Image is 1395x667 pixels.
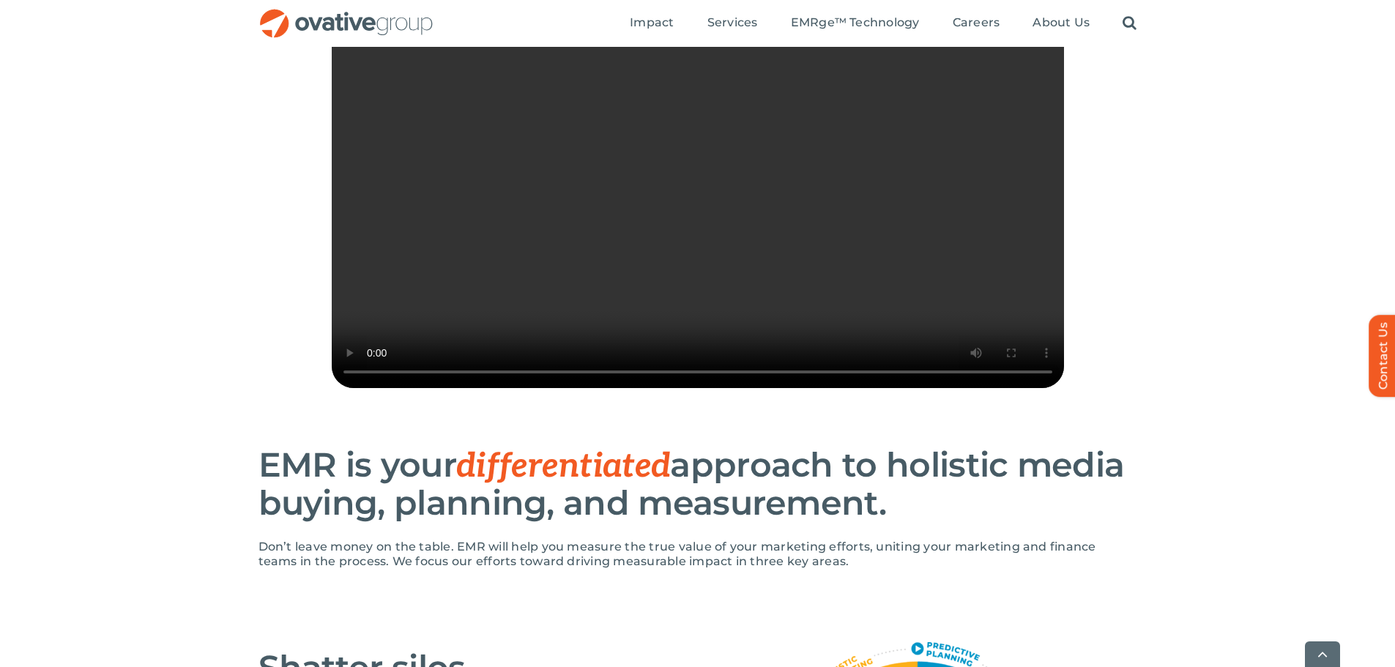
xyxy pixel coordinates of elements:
a: EMRge™ Technology [791,15,920,31]
span: differentiated [456,446,670,487]
span: Careers [953,15,1000,30]
p: Don’t leave money on the table. EMR will help you measure the true value of your marketing effort... [258,540,1137,569]
h2: EMR is your approach to holistic media buying, planning, and measurement. [258,447,1137,521]
video: Sorry, your browser doesn't support embedded videos. [332,22,1064,388]
a: Impact [630,15,674,31]
a: Services [707,15,758,31]
a: About Us [1033,15,1090,31]
a: Careers [953,15,1000,31]
span: EMRge™ Technology [791,15,920,30]
a: OG_Full_horizontal_RGB [258,7,434,21]
span: About Us [1033,15,1090,30]
span: Services [707,15,758,30]
a: Search [1123,15,1137,31]
span: Impact [630,15,674,30]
